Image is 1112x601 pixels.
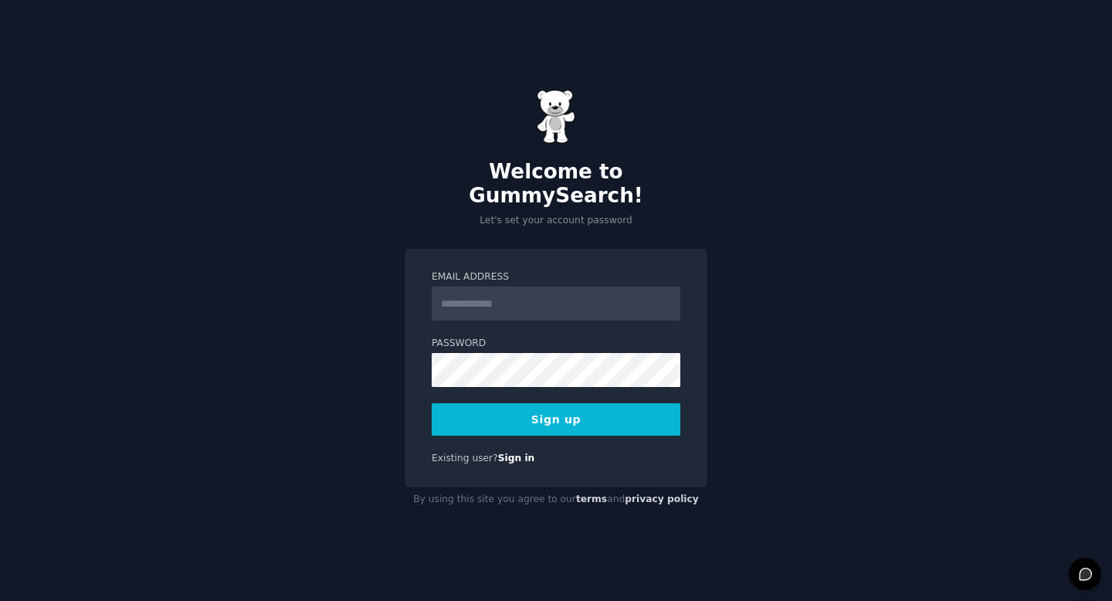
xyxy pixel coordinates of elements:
[498,453,535,463] a: Sign in
[625,494,699,504] a: privacy policy
[405,214,707,228] p: Let's set your account password
[576,494,607,504] a: terms
[405,160,707,209] h2: Welcome to GummySearch!
[537,90,575,144] img: Gummy Bear
[432,270,680,284] label: Email Address
[432,337,680,351] label: Password
[432,453,498,463] span: Existing user?
[405,487,707,512] div: By using this site you agree to our and
[432,403,680,436] button: Sign up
